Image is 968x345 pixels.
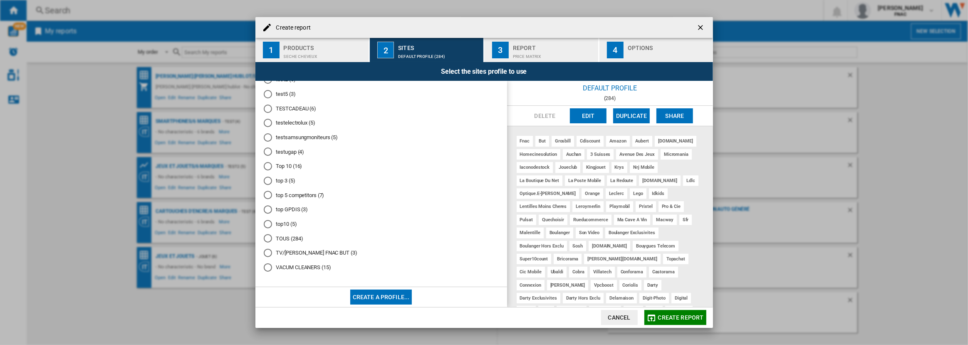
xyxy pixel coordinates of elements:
div: avenue des jeux [616,149,658,160]
div: orchestra [665,306,692,316]
md-radio-button: top10 (5) [264,220,499,228]
md-radio-button: testelectrolux (5) [264,119,499,127]
button: Share [656,108,693,123]
div: la boutique du net [517,175,562,186]
div: boulanger [546,227,573,238]
div: pulsat [517,215,536,225]
div: conforama [617,267,646,277]
div: [PERSON_NAME][DOMAIN_NAME] [584,254,660,264]
div: digital [671,293,691,303]
div: lentilles moins cheres [517,201,570,212]
div: la poste mobile [565,175,605,186]
div: cic mobile [517,267,545,277]
md-radio-button: TOUS (284) [264,235,499,242]
div: Seche cheveux [284,50,366,59]
button: 3 Report Price Matrix [485,38,599,62]
div: amazon [606,136,629,146]
div: mda [538,306,554,316]
div: playmobil [606,201,633,212]
div: leclerc [606,188,627,199]
div: boulanger exclusivites [605,227,659,238]
div: kingjouet [583,162,609,172]
md-radio-button: TV/DARTY FNAC BUT (3) [264,249,499,257]
div: Products [284,41,366,50]
div: ma cave a vin [614,215,651,225]
button: Create a profile... [350,290,412,305]
button: 1 Products Seche cheveux [255,38,370,62]
div: la redoute [607,175,636,186]
div: Report [513,41,595,50]
div: 4 [607,42,624,58]
div: sosh [569,241,587,251]
md-radio-button: top 5 competitors (7) [264,191,499,199]
div: grosbill [552,136,574,146]
div: orange [582,188,603,199]
div: 3 [492,42,509,58]
md-radio-button: test5 (3) [264,90,499,98]
md-radio-button: VACUM CLEANERS (15) [264,263,499,271]
div: homecinesolution [517,149,560,160]
md-radio-button: test2 (5) [264,76,499,84]
div: extra [646,306,663,316]
div: electrodepot [589,306,621,316]
div: [PERSON_NAME] [547,280,589,290]
div: super10count [517,254,552,264]
div: boulanger hors exclu [517,241,567,251]
div: leroymerlin [572,201,604,212]
button: Edit [570,108,607,123]
div: quechoisir [539,215,567,225]
span: Create report [658,314,704,321]
div: connexion [517,280,545,290]
md-radio-button: testugap (4) [264,148,499,156]
div: lego [630,188,646,199]
div: digit-photo [639,293,669,303]
div: coriolis [619,280,641,290]
md-radio-button: top GPDIS (3) [264,206,499,214]
div: Default profile (284) [398,50,480,59]
div: krys [611,162,628,172]
div: [DOMAIN_NAME] [655,136,696,146]
h4: Create report [272,24,311,32]
div: rueducommerce [570,215,611,225]
div: bricorama [554,254,582,264]
div: Options [628,41,710,50]
div: cdiscount [577,136,604,146]
div: Price Matrix [513,50,595,59]
md-radio-button: testsamsungmoniteurs (5) [264,134,499,142]
ng-md-icon: getI18NText('BUTTONS.CLOSE_DIALOG') [696,23,706,33]
div: optique.e-[PERSON_NAME] [517,188,579,199]
div: fnac [517,136,533,146]
div: bouygues telecom [633,241,678,251]
div: (284) [507,95,713,101]
div: [DOMAIN_NAME] [589,241,630,251]
div: iaconodestock [517,162,553,172]
div: cobra [569,267,588,277]
div: darty exclusivites [517,293,560,303]
div: auchan [563,149,584,160]
div: Sites [398,41,480,50]
div: pro & cie [659,201,684,212]
div: micromania [661,149,692,160]
md-radio-button: Top 10 (16) [264,162,499,170]
button: getI18NText('BUTTONS.CLOSE_DIALOG') [693,19,710,36]
div: sfr [679,215,692,225]
div: ubaldi [547,267,567,277]
button: Delete [527,108,563,123]
div: nrj mobile [630,162,658,172]
div: vpcboost [591,280,616,290]
div: digixo [517,306,536,316]
button: Create report [644,310,706,325]
button: 2 Sites Default profile (284) [370,38,484,62]
div: but [535,136,549,146]
div: 3 suisses [587,149,614,160]
button: Duplicate [613,108,650,123]
div: darty hors exclu [563,293,604,303]
div: delamaison [606,293,637,303]
div: joueclub [555,162,580,172]
div: 1 [263,42,280,58]
div: malentille [517,227,544,238]
div: darty [644,280,662,290]
md-radio-button: top 3 (5) [264,177,499,185]
div: villatech [590,267,614,277]
div: [DOMAIN_NAME] [639,175,681,186]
